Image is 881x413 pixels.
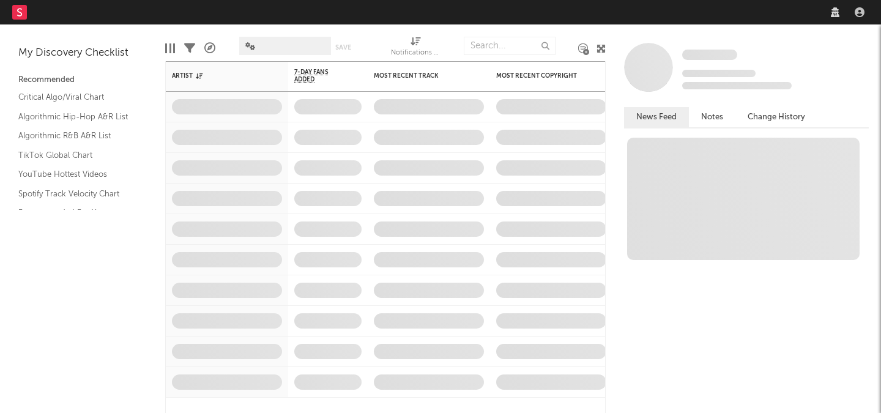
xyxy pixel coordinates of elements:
[682,49,737,61] a: Some Artist
[18,73,147,87] div: Recommended
[18,110,135,124] a: Algorithmic Hip-Hop A&R List
[294,69,343,83] span: 7-Day Fans Added
[18,168,135,181] a: YouTube Hottest Videos
[184,31,195,66] div: Filters
[204,31,215,66] div: A&R Pipeline
[682,70,756,77] span: Tracking Since: [DATE]
[391,46,440,61] div: Notifications (Artist)
[18,129,135,143] a: Algorithmic R&B A&R List
[172,72,264,80] div: Artist
[18,206,135,220] a: Recommended For You
[374,72,466,80] div: Most Recent Track
[165,31,175,66] div: Edit Columns
[689,107,735,127] button: Notes
[18,46,147,61] div: My Discovery Checklist
[682,82,792,89] span: 0 fans last week
[464,37,556,55] input: Search...
[335,44,351,51] button: Save
[391,31,440,66] div: Notifications (Artist)
[18,91,135,104] a: Critical Algo/Viral Chart
[682,50,737,60] span: Some Artist
[735,107,817,127] button: Change History
[496,72,588,80] div: Most Recent Copyright
[624,107,689,127] button: News Feed
[18,187,135,201] a: Spotify Track Velocity Chart
[18,149,135,162] a: TikTok Global Chart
